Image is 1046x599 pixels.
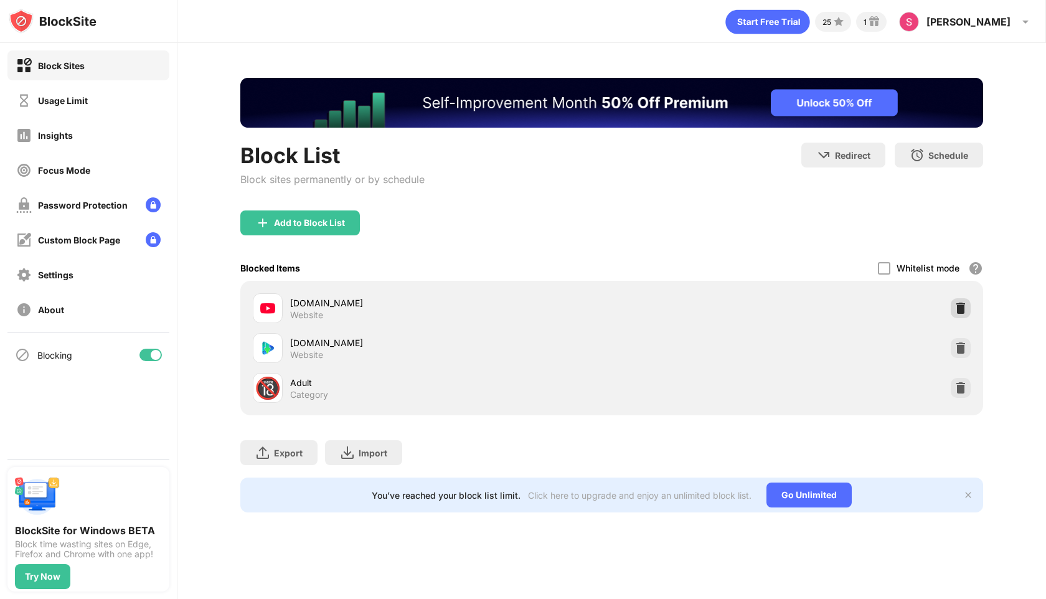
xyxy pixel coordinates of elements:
div: animation [725,9,810,34]
img: time-usage-off.svg [16,93,32,108]
div: [PERSON_NAME] [926,16,1011,28]
div: Click here to upgrade and enjoy an unlimited block list. [528,490,752,501]
div: Export [274,448,303,458]
div: Adult [290,376,612,389]
img: lock-menu.svg [146,232,161,247]
div: Usage Limit [38,95,88,106]
div: Go Unlimited [766,483,852,507]
div: 1 [864,17,867,27]
div: Insights [38,130,73,141]
div: Website [290,309,323,321]
img: insights-off.svg [16,128,32,143]
img: customize-block-page-off.svg [16,232,32,248]
div: Block List [240,143,425,168]
div: Website [290,349,323,361]
div: About [38,304,64,315]
img: ACg8ocKtAmqlbljKzNARwOw2OcEjpL1Vs7zPcgyv0qDGueJyOPNFAXc=s96-c [899,12,919,32]
img: lock-menu.svg [146,197,161,212]
div: Try Now [25,572,60,582]
div: Settings [38,270,73,280]
div: Category [290,389,328,400]
div: Block Sites [38,60,85,71]
img: settings-off.svg [16,267,32,283]
img: x-button.svg [963,490,973,500]
div: Import [359,448,387,458]
img: push-desktop.svg [15,474,60,519]
div: Whitelist mode [897,263,959,273]
div: Password Protection [38,200,128,210]
div: Blocked Items [240,263,300,273]
img: focus-off.svg [16,163,32,178]
img: logo-blocksite.svg [9,9,97,34]
div: Custom Block Page [38,235,120,245]
img: blocking-icon.svg [15,347,30,362]
img: favicons [260,341,275,356]
div: Add to Block List [274,218,345,228]
div: Schedule [928,150,968,161]
div: Blocking [37,350,72,361]
img: about-off.svg [16,302,32,318]
img: block-on.svg [16,58,32,73]
div: [DOMAIN_NAME] [290,296,612,309]
div: Focus Mode [38,165,90,176]
iframe: Banner [240,78,983,128]
div: Redirect [835,150,870,161]
div: Block time wasting sites on Edge, Firefox and Chrome with one app! [15,539,162,559]
div: You’ve reached your block list limit. [372,490,521,501]
img: favicons [260,301,275,316]
div: Block sites permanently or by schedule [240,173,425,186]
img: reward-small.svg [867,14,882,29]
div: BlockSite for Windows BETA [15,524,162,537]
div: 25 [822,17,831,27]
img: points-small.svg [831,14,846,29]
img: password-protection-off.svg [16,197,32,213]
div: [DOMAIN_NAME] [290,336,612,349]
div: 🔞 [255,375,281,401]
